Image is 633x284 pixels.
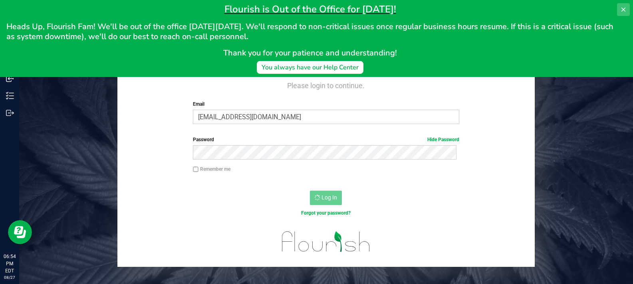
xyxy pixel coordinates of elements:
[193,101,459,108] label: Email
[223,47,397,58] span: Thank you for your patience and understanding!
[193,137,214,142] span: Password
[6,109,14,117] inline-svg: Outbound
[193,166,230,173] label: Remember me
[6,75,14,83] inline-svg: Inbound
[4,274,16,280] p: 08/27
[310,191,342,205] button: Log In
[117,80,535,89] h4: Please login to continue.
[224,3,396,16] span: Flourish is Out of the Office for [DATE]!
[301,210,351,216] a: Forgot your password?
[8,220,32,244] iframe: Resource center
[193,167,198,172] input: Remember me
[262,63,359,72] div: You always have our Help Center
[6,92,14,100] inline-svg: Inventory
[6,21,615,42] span: Heads Up, Flourish Fam! We'll be out of the office [DATE][DATE]. We'll respond to non-critical is...
[274,225,378,258] img: flourish_logo.svg
[4,253,16,274] p: 06:54 PM EDT
[321,194,337,201] span: Log In
[427,137,459,142] a: Hide Password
